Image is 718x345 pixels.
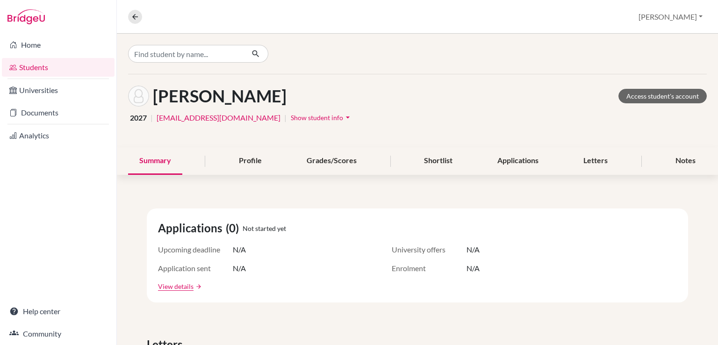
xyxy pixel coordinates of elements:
[2,324,115,343] a: Community
[228,147,273,175] div: Profile
[158,244,233,255] span: Upcoming deadline
[664,147,707,175] div: Notes
[392,263,467,274] span: Enrolment
[233,244,246,255] span: N/A
[2,58,115,77] a: Students
[467,244,480,255] span: N/A
[413,147,464,175] div: Shortlist
[233,263,246,274] span: N/A
[7,9,45,24] img: Bridge-U
[284,112,287,123] span: |
[194,283,202,290] a: arrow_forward
[634,8,707,26] button: [PERSON_NAME]
[291,114,343,122] span: Show student info
[392,244,467,255] span: University offers
[128,147,182,175] div: Summary
[290,110,353,125] button: Show student infoarrow_drop_down
[343,113,352,122] i: arrow_drop_down
[2,126,115,145] a: Analytics
[2,81,115,100] a: Universities
[153,86,287,106] h1: [PERSON_NAME]
[158,263,233,274] span: Application sent
[226,220,243,237] span: (0)
[151,112,153,123] span: |
[295,147,368,175] div: Grades/Scores
[128,45,244,63] input: Find student by name...
[2,36,115,54] a: Home
[2,103,115,122] a: Documents
[128,86,149,107] img: Alejandro Molina's avatar
[486,147,550,175] div: Applications
[572,147,619,175] div: Letters
[130,112,147,123] span: 2027
[618,89,707,103] a: Access student's account
[158,220,226,237] span: Applications
[158,281,194,291] a: View details
[467,263,480,274] span: N/A
[157,112,280,123] a: [EMAIL_ADDRESS][DOMAIN_NAME]
[2,302,115,321] a: Help center
[243,223,286,233] span: Not started yet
